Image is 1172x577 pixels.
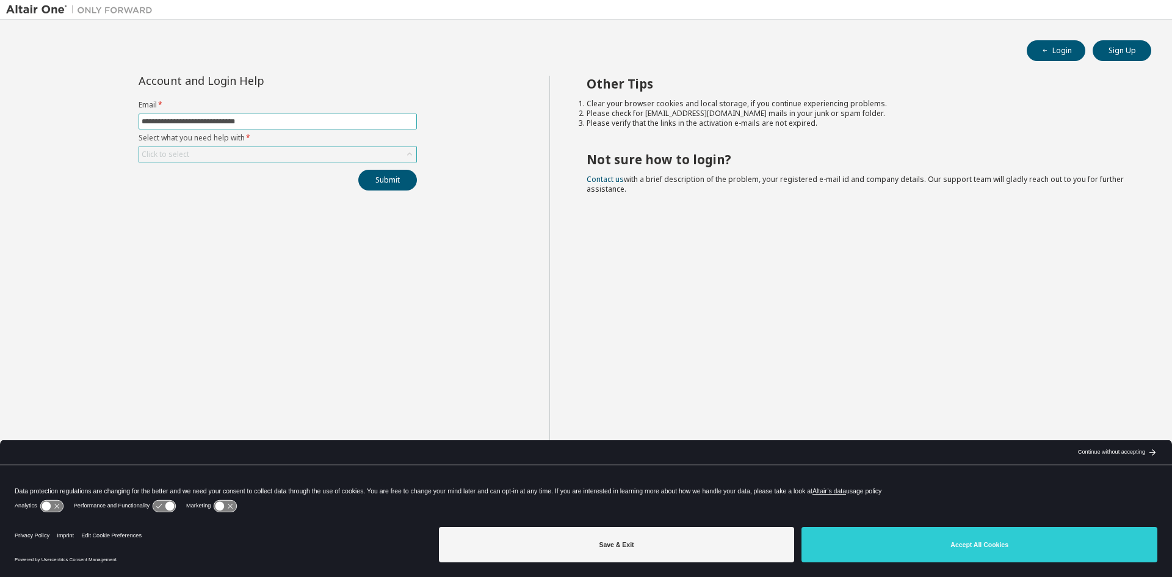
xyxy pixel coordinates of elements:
[139,76,361,85] div: Account and Login Help
[139,133,417,143] label: Select what you need help with
[358,170,417,191] button: Submit
[1027,40,1085,61] button: Login
[587,99,1130,109] li: Clear your browser cookies and local storage, if you continue experiencing problems.
[587,109,1130,118] li: Please check for [EMAIL_ADDRESS][DOMAIN_NAME] mails in your junk or spam folder.
[139,147,416,162] div: Click to select
[142,150,189,159] div: Click to select
[1093,40,1151,61] button: Sign Up
[6,4,159,16] img: Altair One
[587,151,1130,167] h2: Not sure how to login?
[587,76,1130,92] h2: Other Tips
[587,118,1130,128] li: Please verify that the links in the activation e-mails are not expired.
[587,174,624,184] a: Contact us
[587,174,1124,194] span: with a brief description of the problem, your registered e-mail id and company details. Our suppo...
[139,100,417,110] label: Email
